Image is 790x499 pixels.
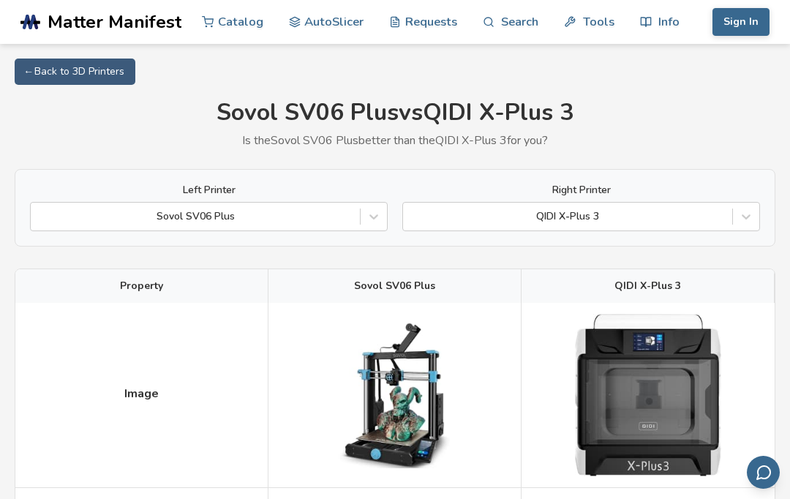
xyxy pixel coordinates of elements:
label: Right Printer [402,184,760,196]
label: Left Printer [30,184,388,196]
a: ← Back to 3D Printers [15,59,135,85]
span: Matter Manifest [48,12,181,32]
input: Sovol SV06 Plus [38,211,41,222]
input: QIDI X-Plus 3 [410,211,413,222]
img: Sovol SV06 Plus [322,322,468,468]
span: Property [120,280,163,292]
span: Image [124,387,159,400]
h1: Sovol SV06 Plus vs QIDI X-Plus 3 [15,100,775,127]
button: Sign In [712,8,770,36]
button: Send feedback via email [747,456,780,489]
p: Is the Sovol SV06 Plus better than the QIDI X-Plus 3 for you? [15,134,775,147]
img: QIDI X-Plus 3 [575,314,721,476]
span: QIDI X-Plus 3 [614,280,681,292]
span: Sovol SV06 Plus [354,280,435,292]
